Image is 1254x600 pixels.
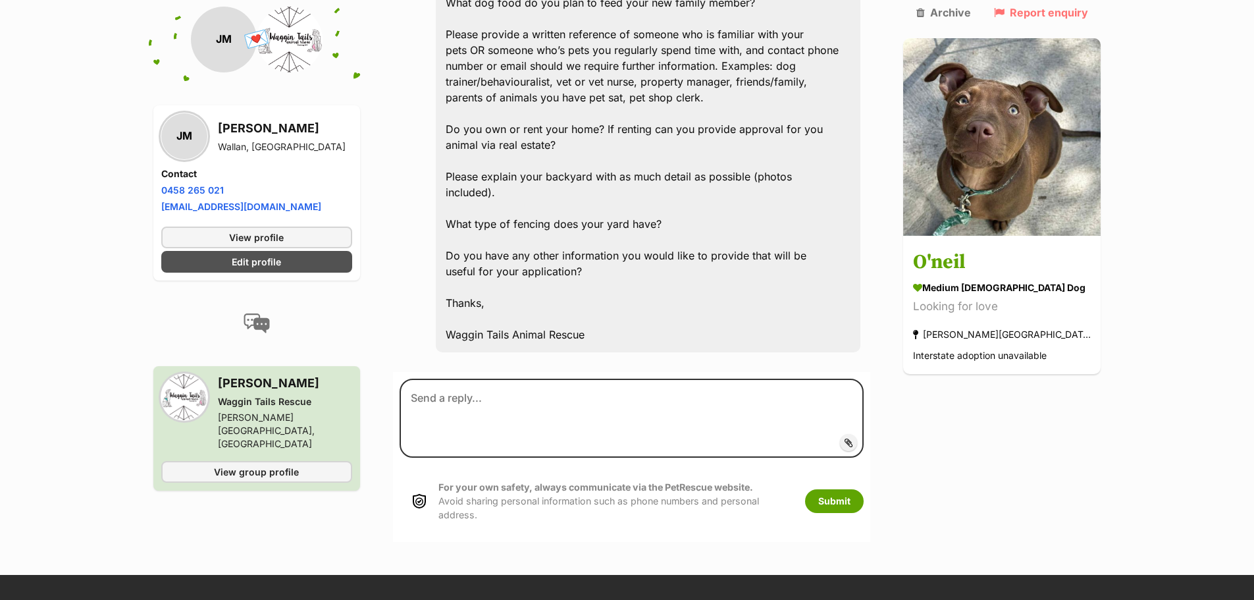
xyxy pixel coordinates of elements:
[161,251,352,273] a: Edit profile
[913,350,1047,362] span: Interstate adoption unavailable
[214,465,299,479] span: View group profile
[242,26,271,54] span: 💌
[916,7,971,18] a: Archive
[161,374,207,420] img: Waggin Tails Rescue profile pic
[913,326,1091,344] div: [PERSON_NAME][GEOGRAPHIC_DATA], [GEOGRAPHIC_DATA]
[161,113,207,159] div: JM
[161,461,352,483] a: View group profile
[218,119,346,138] h3: [PERSON_NAME]
[218,140,346,153] div: Wallan, [GEOGRAPHIC_DATA]
[244,314,270,333] img: conversation-icon-4a6f8262b818ee0b60e3300018af0b2d0b884aa5de6e9bcb8d3d4eeb1a70a7c4.svg
[438,480,792,522] p: Avoid sharing personal information such as phone numbers and personal address.
[218,411,352,450] div: [PERSON_NAME][GEOGRAPHIC_DATA], [GEOGRAPHIC_DATA]
[913,298,1091,316] div: Looking for love
[161,167,352,180] h4: Contact
[903,238,1101,375] a: O'neil medium [DEMOGRAPHIC_DATA] Dog Looking for love [PERSON_NAME][GEOGRAPHIC_DATA], [GEOGRAPHIC...
[438,481,753,493] strong: For your own safety, always communicate via the PetRescue website.
[994,7,1088,18] a: Report enquiry
[218,374,352,393] h3: [PERSON_NAME]
[903,38,1101,236] img: O'neil
[257,7,323,72] img: Waggin Tails Rescue profile pic
[161,227,352,248] a: View profile
[218,395,352,408] div: Waggin Tails Rescue
[232,255,281,269] span: Edit profile
[913,281,1091,295] div: medium [DEMOGRAPHIC_DATA] Dog
[161,201,321,212] a: [EMAIL_ADDRESS][DOMAIN_NAME]
[161,184,224,196] a: 0458 265 021
[191,7,257,72] div: JM
[229,231,284,244] span: View profile
[805,489,864,513] button: Submit
[913,248,1091,278] h3: O'neil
